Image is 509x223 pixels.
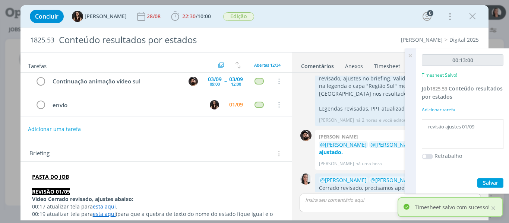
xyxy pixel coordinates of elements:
[422,106,503,113] div: Adicionar tarefa
[35,13,59,19] span: Concluir
[182,13,196,20] span: 22:30
[427,10,433,16] div: 6
[32,173,69,180] a: PASTA DO JOB
[72,11,83,22] img: I
[231,82,241,86] div: 12:00
[29,149,50,159] span: Briefing
[224,79,227,84] span: --
[430,85,447,92] span: 1825.53
[483,179,498,186] span: Salvar
[32,195,133,203] strong: Vídeo Cerrado revisado, ajustes abaixo:
[30,10,64,23] button: Concluir
[319,105,476,112] p: Legendas revisadas, PPT atualizado na pasta .
[196,13,197,20] span: /
[374,59,401,70] a: Timesheet
[187,76,199,87] button: B
[28,61,47,70] span: Tarefas
[229,102,243,107] div: 01/09
[301,59,334,70] a: Comentários
[320,141,367,148] span: @[PERSON_NAME]
[32,188,70,195] strong: REVISÃO 01/09
[300,173,312,185] img: C
[421,10,433,22] button: 6
[147,14,162,19] div: 28/08
[28,122,81,136] button: Adicionar uma tarefa
[93,203,116,210] a: esta aqui
[355,117,377,124] span: há 2 horas
[422,85,503,100] a: Job1825.53Conteúdo resultados por estados
[20,5,489,220] div: dialog
[355,160,382,167] span: há uma hora
[208,77,222,82] div: 03/09
[320,176,367,184] span: @[PERSON_NAME]
[210,82,220,86] div: 09:00
[401,36,443,43] a: [PERSON_NAME]
[169,10,213,22] button: 22:30/10:00
[32,203,281,210] p: 00:17 atualizar tela para .
[50,77,182,86] div: Continuação animação vídeo sul
[93,210,116,217] a: esta aqui
[449,36,479,43] a: Digital 2025
[189,77,198,86] img: B
[319,67,476,98] p: vídeo Cerrado revisado, ajustes no briefing. Validar com cliente se mantemos na legenda e capa "R...
[319,117,354,124] p: [PERSON_NAME]
[415,203,490,211] p: Timesheet salvo com sucesso!
[229,77,243,82] div: 03/09
[50,101,203,110] div: envio
[379,117,407,124] span: e você editou
[370,176,417,184] span: @[PERSON_NAME]
[370,141,417,148] span: @[PERSON_NAME]
[72,11,127,22] button: I[PERSON_NAME]
[223,12,254,21] span: Edição
[254,62,281,68] span: Abertas 12/34
[56,31,289,49] div: Conteúdo resultados por estados
[319,141,452,156] a: reels cerrado ajustado.
[422,72,457,79] p: Timesheet Salvo!
[223,12,255,21] button: Edição
[319,133,358,140] b: [PERSON_NAME]
[300,130,312,141] img: B
[197,13,211,20] span: 10:00
[210,100,219,109] img: I
[209,99,220,110] button: I
[319,176,476,199] p: vídeo Cerrado revisado, precisamos apenas ajustar a animação do carro que está faltando o piloto.
[422,85,503,100] span: Conteúdo resultados por estados
[477,178,503,188] button: Salvar
[319,160,354,167] p: [PERSON_NAME]
[85,14,127,19] span: [PERSON_NAME]
[235,62,241,69] img: arrow-down-up.svg
[434,152,462,160] label: Retrabalho
[345,63,363,70] div: Anexos
[30,36,54,44] span: 1825.53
